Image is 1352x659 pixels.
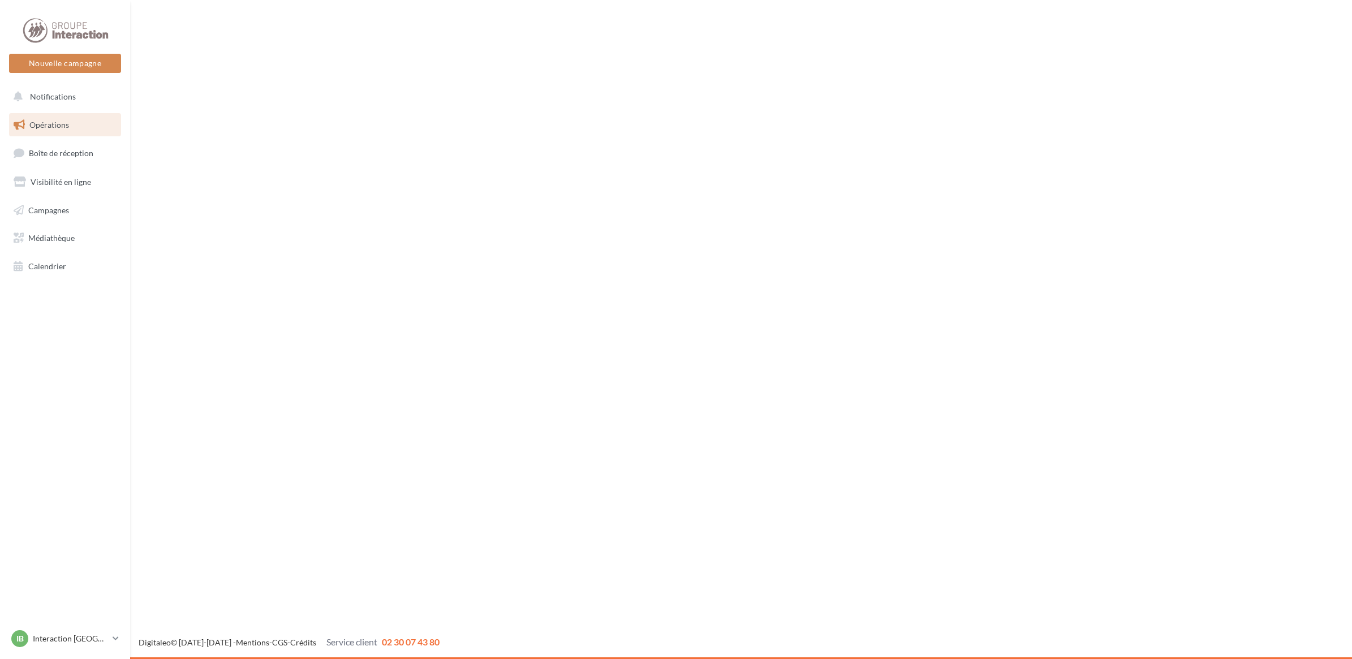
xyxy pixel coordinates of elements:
[7,141,123,165] a: Boîte de réception
[31,177,91,187] span: Visibilité en ligne
[29,120,69,130] span: Opérations
[9,54,121,73] button: Nouvelle campagne
[7,85,119,109] button: Notifications
[16,633,24,644] span: IB
[382,636,440,647] span: 02 30 07 43 80
[33,633,108,644] p: Interaction [GEOGRAPHIC_DATA]
[7,113,123,137] a: Opérations
[9,628,121,649] a: IB Interaction [GEOGRAPHIC_DATA]
[28,205,69,214] span: Campagnes
[7,255,123,278] a: Calendrier
[272,638,287,647] a: CGS
[29,148,93,158] span: Boîte de réception
[236,638,269,647] a: Mentions
[7,170,123,194] a: Visibilité en ligne
[139,638,171,647] a: Digitaleo
[139,638,440,647] span: © [DATE]-[DATE] - - -
[28,261,66,271] span: Calendrier
[326,636,377,647] span: Service client
[30,92,76,101] span: Notifications
[7,226,123,250] a: Médiathèque
[290,638,316,647] a: Crédits
[7,199,123,222] a: Campagnes
[28,233,75,243] span: Médiathèque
